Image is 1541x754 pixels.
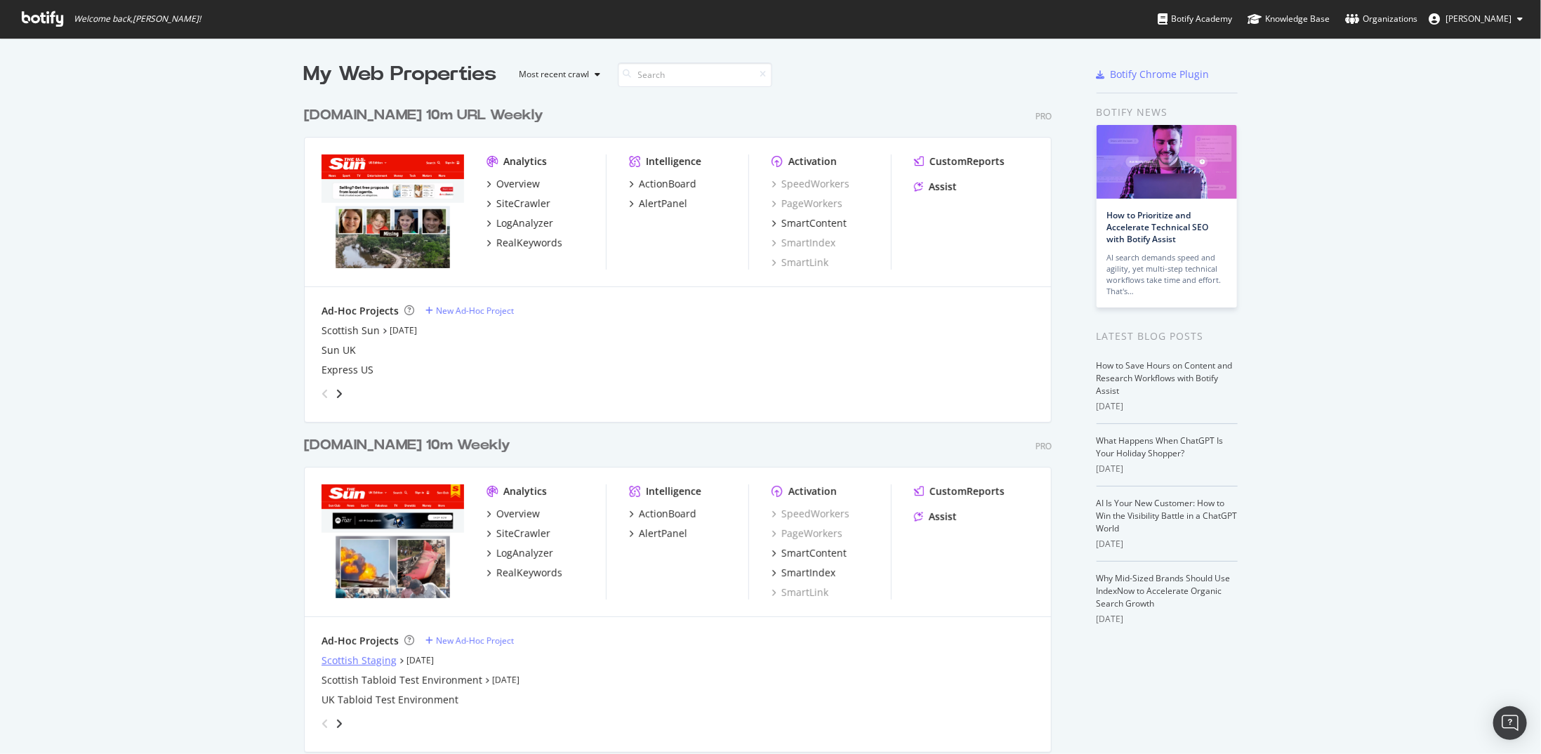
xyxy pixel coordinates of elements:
div: Intelligence [646,154,701,168]
a: ActionBoard [629,177,696,191]
a: SmartLink [772,586,828,600]
div: [DOMAIN_NAME] 10m Weekly [304,435,510,456]
a: SmartLink [772,256,828,270]
button: Most recent crawl [508,63,607,86]
div: AlertPanel [639,197,687,211]
a: [DATE] [492,674,520,686]
span: Richard Deng [1446,13,1512,25]
div: Most recent crawl [520,70,590,79]
div: SmartContent [781,216,847,230]
div: SpeedWorkers [772,177,849,191]
div: angle-right [334,717,344,731]
div: Ad-Hoc Projects [322,304,399,318]
div: My Web Properties [304,60,497,88]
a: RealKeywords [487,566,562,580]
div: Activation [788,154,837,168]
div: angle-left [316,713,334,735]
div: Scottish Tabloid Test Environment [322,673,482,687]
div: SiteCrawler [496,197,550,211]
div: Assist [929,180,957,194]
a: CustomReports [914,154,1005,168]
a: Assist [914,510,957,524]
div: SmartContent [781,546,847,560]
div: [DOMAIN_NAME] 10m URL Weekly [304,105,543,126]
div: Analytics [503,154,547,168]
a: CustomReports [914,484,1005,498]
div: ActionBoard [639,177,696,191]
a: RealKeywords [487,236,562,250]
button: [PERSON_NAME] [1417,8,1534,30]
a: ActionBoard [629,507,696,521]
div: Latest Blog Posts [1097,329,1238,344]
div: [DATE] [1097,463,1238,475]
a: AlertPanel [629,527,687,541]
a: Sun UK [322,343,356,357]
div: Pro [1036,440,1052,452]
a: [DOMAIN_NAME] 10m URL Weekly [304,105,549,126]
a: SmartIndex [772,236,835,250]
a: SmartIndex [772,566,835,580]
div: ActionBoard [639,507,696,521]
a: LogAnalyzer [487,546,553,560]
div: Ad-Hoc Projects [322,634,399,648]
a: Scottish Staging [322,654,397,668]
a: Scottish Sun [322,324,380,338]
a: Express US [322,363,373,377]
div: PageWorkers [772,527,842,541]
a: AI Is Your New Customer: How to Win the Visibility Battle in a ChatGPT World [1097,497,1238,534]
a: LogAnalyzer [487,216,553,230]
div: SiteCrawler [496,527,550,541]
a: [DOMAIN_NAME] 10m Weekly [304,435,516,456]
a: UK Tabloid Test Environment [322,693,458,707]
a: Botify Chrome Plugin [1097,67,1210,81]
a: New Ad-Hoc Project [425,635,514,647]
div: Knowledge Base [1248,12,1330,26]
a: What Happens When ChatGPT Is Your Holiday Shopper? [1097,435,1224,459]
a: SpeedWorkers [772,507,849,521]
div: CustomReports [930,154,1005,168]
div: New Ad-Hoc Project [436,305,514,317]
a: Overview [487,177,540,191]
div: Botify Academy [1158,12,1232,26]
div: Botify Chrome Plugin [1111,67,1210,81]
a: Assist [914,180,957,194]
a: New Ad-Hoc Project [425,305,514,317]
a: [DATE] [406,654,434,666]
div: Overview [496,177,540,191]
a: SmartContent [772,216,847,230]
span: Welcome back, [PERSON_NAME] ! [74,13,201,25]
div: Intelligence [646,484,701,498]
img: www.TheSun.co.uk [322,484,464,598]
div: Assist [929,510,957,524]
div: angle-right [334,387,344,401]
div: SmartIndex [781,566,835,580]
div: Organizations [1345,12,1417,26]
div: [DATE] [1097,613,1238,626]
div: CustomReports [930,484,1005,498]
div: AI search demands speed and agility, yet multi-step technical workflows take time and effort. Tha... [1107,252,1226,297]
a: SmartContent [772,546,847,560]
input: Search [618,62,772,87]
div: LogAnalyzer [496,216,553,230]
a: SiteCrawler [487,197,550,211]
div: AlertPanel [639,527,687,541]
a: PageWorkers [772,197,842,211]
div: LogAnalyzer [496,546,553,560]
div: [DATE] [1097,538,1238,550]
div: Open Intercom Messenger [1493,706,1527,740]
div: Overview [496,507,540,521]
div: Activation [788,484,837,498]
a: How to Save Hours on Content and Research Workflows with Botify Assist [1097,359,1233,397]
a: SiteCrawler [487,527,550,541]
div: Pro [1036,110,1052,122]
div: angle-left [316,383,334,405]
div: Botify news [1097,105,1238,120]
